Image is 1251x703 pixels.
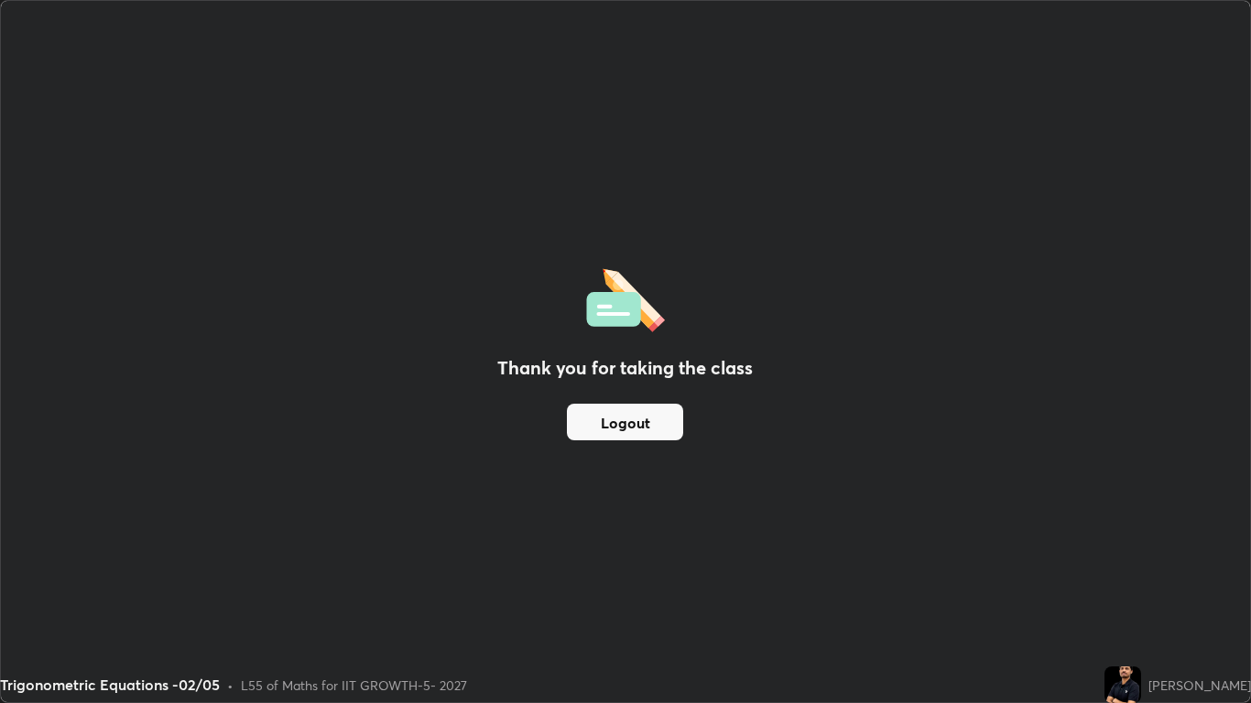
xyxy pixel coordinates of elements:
h2: Thank you for taking the class [497,354,753,382]
div: • [227,676,234,695]
div: L55 of Maths for IIT GROWTH-5- 2027 [241,676,467,695]
img: offlineFeedback.1438e8b3.svg [586,263,665,332]
div: [PERSON_NAME] [1148,676,1251,695]
button: Logout [567,404,683,440]
img: 735308238763499f9048cdecfa3c01cf.jpg [1104,666,1141,703]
